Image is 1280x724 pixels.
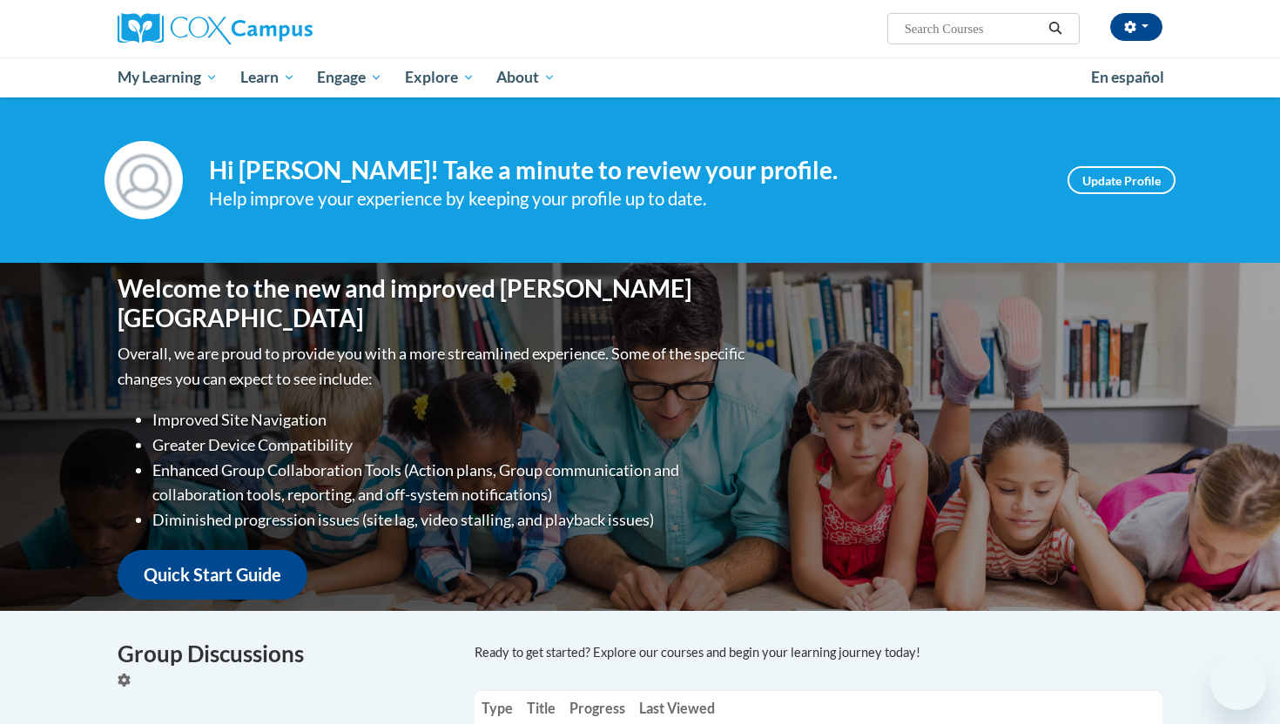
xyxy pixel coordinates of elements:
[118,274,749,332] h1: Welcome to the new and improved [PERSON_NAME][GEOGRAPHIC_DATA]
[152,458,749,508] li: Enhanced Group Collaboration Tools (Action plans, Group communication and collaboration tools, re...
[118,67,218,88] span: My Learning
[152,507,749,533] li: Diminished progression issues (site lag, video stalling, and playback issues)
[486,57,568,97] a: About
[1080,59,1176,96] a: En español
[209,156,1041,185] h4: Hi [PERSON_NAME]! Take a minute to review your profile.
[306,57,394,97] a: Engage
[1091,68,1164,86] span: En español
[118,13,448,44] a: Cox Campus
[317,67,382,88] span: Engage
[1068,166,1176,194] a: Update Profile
[118,341,749,392] p: Overall, we are proud to provide you with a more streamlined experience. Some of the specific cha...
[496,67,556,88] span: About
[903,18,1042,39] input: Search Courses
[152,407,749,432] li: Improved Site Navigation
[405,67,475,88] span: Explore
[1110,13,1162,41] button: Account Settings
[104,141,183,219] img: Profile Image
[106,57,229,97] a: My Learning
[209,184,1041,213] div: Help improve your experience by keeping your profile up to date.
[91,57,1189,97] div: Main menu
[394,57,486,97] a: Explore
[118,13,313,44] img: Cox Campus
[1042,18,1068,39] button: Search
[118,637,448,671] h4: Group Discussions
[240,67,295,88] span: Learn
[118,550,307,600] a: Quick Start Guide
[152,432,749,458] li: Greater Device Compatibility
[1210,654,1266,710] iframe: Button to launch messaging window
[229,57,307,97] a: Learn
